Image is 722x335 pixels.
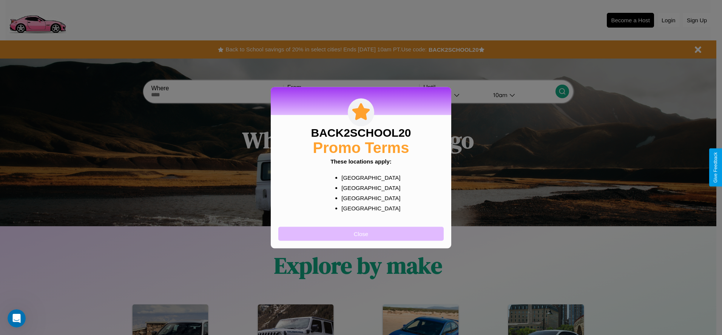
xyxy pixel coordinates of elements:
button: Close [278,227,444,241]
h2: Promo Terms [313,139,409,156]
p: [GEOGRAPHIC_DATA] [341,193,395,203]
h3: BACK2SCHOOL20 [311,126,411,139]
p: [GEOGRAPHIC_DATA] [341,172,395,182]
b: These locations apply: [330,158,392,164]
p: [GEOGRAPHIC_DATA] [341,203,395,213]
p: [GEOGRAPHIC_DATA] [341,182,395,193]
iframe: Intercom live chat [8,309,26,327]
div: Give Feedback [713,152,718,183]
